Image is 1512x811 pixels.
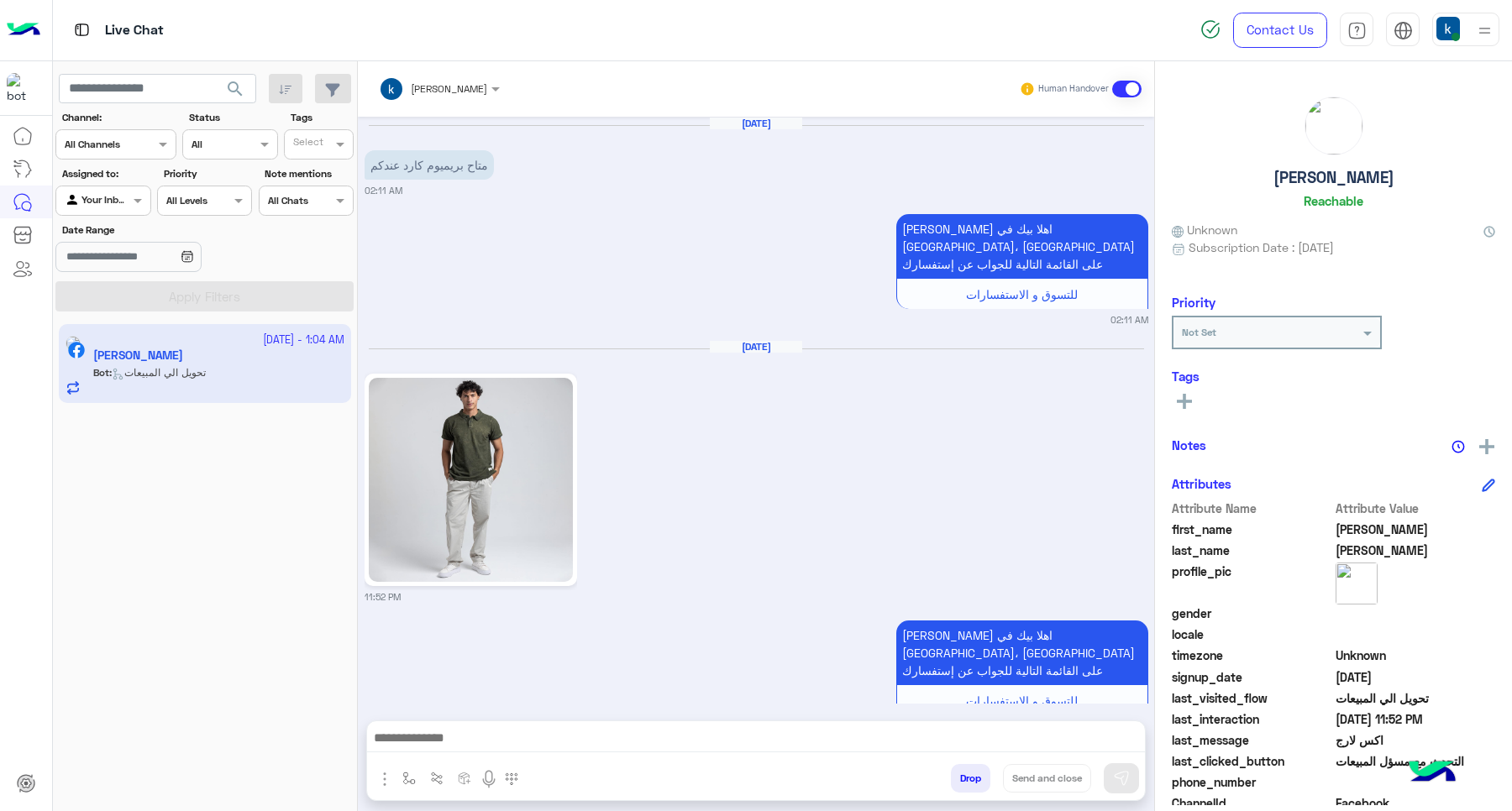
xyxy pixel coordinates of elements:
span: signup_date [1172,668,1332,686]
label: Channel: [62,110,175,125]
span: locale [1172,625,1332,643]
h6: [DATE] [710,118,802,129]
label: Status [189,110,276,125]
span: timezone [1172,646,1332,664]
span: Subscription Date : [DATE] [1189,238,1334,256]
img: tab [71,19,92,40]
img: tab [1394,21,1413,40]
img: picture [1336,562,1378,604]
div: Select [291,134,323,154]
h5: [PERSON_NAME] [1273,168,1394,187]
button: Trigger scenario [423,764,451,792]
h6: [DATE] [710,341,802,353]
small: 02:11 AM [365,184,402,197]
h6: Tags [1172,369,1495,384]
img: spinner [1200,19,1221,39]
button: create order [451,764,479,792]
span: first_name [1172,521,1332,538]
span: 2025-01-19T00:11:36.552Z [1336,668,1496,686]
span: null [1336,625,1496,643]
label: Note mentions [265,166,351,181]
button: Apply Filters [55,281,354,311]
label: Date Range [62,222,250,238]
span: Unknown [1172,221,1237,238]
img: add [1479,439,1494,454]
img: 541226190_1484285109537494_5440773682811708339_n.jpg [369,378,573,582]
button: search [215,74,256,110]
img: notes [1452,440,1465,453]
img: send voice note [479,769,499,789]
span: null [1336,773,1496,791]
img: send message [1113,770,1130,787]
label: Priority [164,166,250,181]
p: 19/1/2025, 2:11 AM [365,150,494,180]
span: profile_pic [1172,562,1332,601]
img: Logo [7,13,40,48]
h6: Notes [1172,437,1206,453]
label: Assigned to: [62,166,149,181]
span: Attribute Name [1172,500,1332,517]
h6: Reachable [1304,193,1363,208]
span: Unknown [1336,646,1496,664]
a: Contact Us [1233,13,1327,48]
span: last_clicked_button [1172,752,1332,770]
p: 22/9/2025, 11:52 PM [896,620,1148,685]
span: تحويل الي المبيعات [1336,689,1496,707]
p: 19/1/2025, 2:11 AM [896,214,1148,279]
span: 2025-09-22T20:52:49.563Z [1336,710,1496,728]
span: last_visited_flow [1172,689,1332,707]
img: profile [1474,20,1495,41]
img: picture [1305,97,1362,154]
span: Attribute Value [1336,500,1496,517]
button: select flow [396,764,423,792]
span: null [1336,604,1496,622]
label: Tags [291,110,352,125]
span: last_interaction [1172,710,1332,728]
h6: Priority [1172,295,1215,310]
span: اكس لارج [1336,731,1496,749]
img: userImage [1436,17,1460,40]
p: Live Chat [105,19,164,42]
img: create order [458,772,471,785]
button: Send and close [1003,764,1091,793]
span: Abdullah [1336,521,1496,538]
img: 713415422032625 [7,73,37,103]
img: hulul-logo.png [1403,744,1462,803]
img: tab [1347,21,1367,40]
span: search [225,79,245,99]
span: last_name [1172,542,1332,559]
span: التحدث مع مسؤل المبيعات [1336,752,1496,770]
img: select flow [402,772,416,785]
span: phone_number [1172,773,1332,791]
small: Human Handover [1038,82,1109,96]
span: للتسوق و الاستفسارات [966,287,1078,301]
span: للتسوق و الاستفسارات [966,693,1078,708]
small: 11:52 PM [365,590,401,604]
img: Trigger scenario [430,772,444,785]
span: gender [1172,604,1332,622]
h6: Attributes [1172,476,1231,491]
small: 02:11 AM [1110,313,1148,327]
img: make a call [505,772,518,786]
button: Drop [951,764,990,793]
span: last_message [1172,731,1332,749]
span: [PERSON_NAME] [411,82,487,95]
a: tab [1340,13,1373,48]
span: Al-najjar [1336,542,1496,559]
img: send attachment [375,769,395,789]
